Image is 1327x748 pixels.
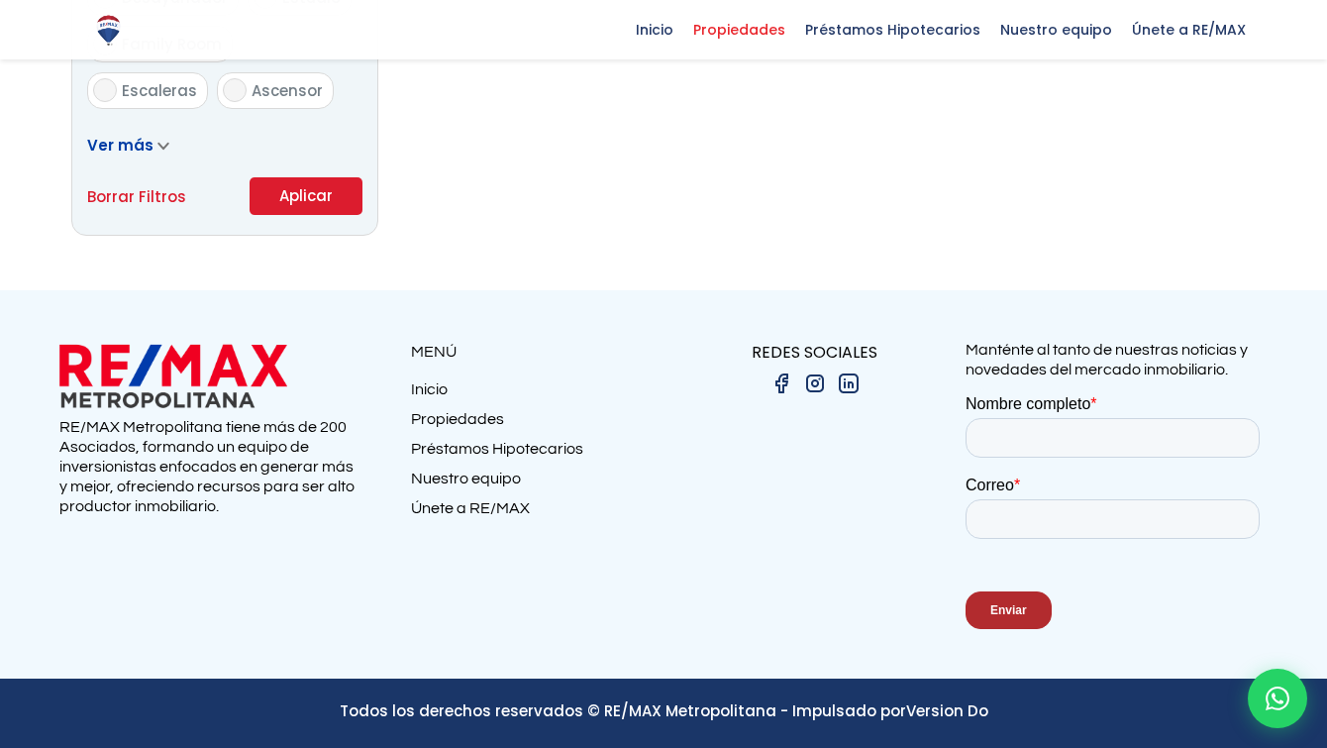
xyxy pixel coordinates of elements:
[411,340,663,365] p: MENÚ
[87,135,153,156] span: Ver más
[59,340,287,412] img: remax metropolitana logo
[1122,15,1256,45] span: Únete a RE/MAX
[411,469,663,498] a: Nuestro equipo
[59,417,361,516] p: RE/MAX Metropolitana tiene más de 200 Asociados, formando un equipo de inversionistas enfocados e...
[411,439,663,469] a: Préstamos Hipotecarios
[122,80,197,101] span: Escaleras
[769,372,793,395] img: facebook.png
[837,372,861,395] img: linkedin.png
[411,409,663,439] a: Propiedades
[91,13,126,48] img: Logo de REMAX
[906,700,988,721] a: Version Do
[411,379,663,409] a: Inicio
[683,15,795,45] span: Propiedades
[87,184,186,209] a: Borrar Filtros
[966,340,1268,379] p: Manténte al tanto de nuestras noticias y novedades del mercado inmobiliario.
[626,15,683,45] span: Inicio
[59,698,1268,723] p: Todos los derechos reservados © RE/MAX Metropolitana - Impulsado por
[223,78,247,102] input: Ascensor
[93,78,117,102] input: Escaleras
[411,498,663,528] a: Únete a RE/MAX
[966,394,1268,664] iframe: Form 0
[795,15,990,45] span: Préstamos Hipotecarios
[87,135,169,156] a: Ver más
[663,340,966,365] p: REDES SOCIALES
[990,15,1122,45] span: Nuestro equipo
[252,80,323,101] span: Ascensor
[250,177,362,215] button: Aplicar
[803,372,827,395] img: instagram.png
